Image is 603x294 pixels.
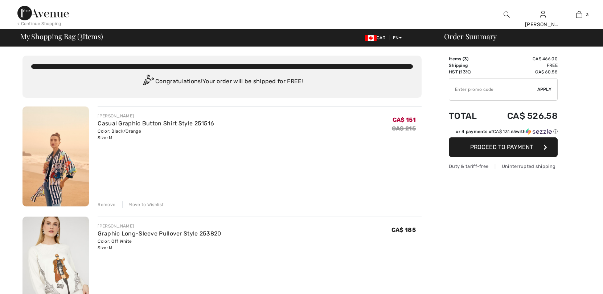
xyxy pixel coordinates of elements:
div: Congratulations! Your order will be shipped for FREE! [31,74,413,89]
td: Shipping [449,62,488,69]
span: CAD [365,35,389,40]
div: [PERSON_NAME] [98,113,214,119]
div: Duty & tariff-free | Uninterrupted shipping [449,163,558,170]
button: Proceed to Payment [449,137,558,157]
span: CA$ 131.65 [493,129,516,134]
div: Order Summary [435,33,599,40]
span: CA$ 151 [393,116,416,123]
img: Congratulation2.svg [141,74,155,89]
span: My Shopping Bag ( Items) [20,33,103,40]
span: EN [393,35,402,40]
img: 1ère Avenue [17,6,69,20]
div: Remove [98,201,115,208]
s: CA$ 215 [392,125,416,132]
td: CA$ 60.58 [488,69,558,75]
td: Items ( ) [449,56,488,62]
img: My Bag [576,10,582,19]
input: Promo code [449,78,537,100]
span: 3 [464,56,467,61]
span: 3 [586,11,588,18]
span: Apply [537,86,552,93]
a: 3 [561,10,597,19]
img: search the website [504,10,510,19]
td: Free [488,62,558,69]
a: Casual Graphic Button Shirt Style 251516 [98,120,214,127]
img: Casual Graphic Button Shirt Style 251516 [22,106,89,206]
div: Color: Off White Size: M [98,238,221,251]
span: Proceed to Payment [470,144,533,150]
div: [PERSON_NAME] [98,223,221,229]
a: Sign In [540,11,546,18]
td: CA$ 526.58 [488,104,558,128]
div: or 4 payments ofCA$ 131.65withSezzle Click to learn more about Sezzle [449,128,558,137]
td: Total [449,104,488,128]
img: My Info [540,10,546,19]
a: Graphic Long-Sleeve Pullover Style 253820 [98,230,221,237]
img: Sezzle [526,128,552,135]
iframe: Opens a widget where you can chat to one of our agents [557,272,596,290]
div: Move to Wishlist [122,201,164,208]
span: 3 [79,31,83,40]
img: Canadian Dollar [365,35,377,41]
div: or 4 payments of with [456,128,558,135]
div: Color: Black/Orange Size: M [98,128,214,141]
span: CA$ 185 [391,226,416,233]
td: HST (13%) [449,69,488,75]
td: CA$ 466.00 [488,56,558,62]
div: < Continue Shopping [17,20,61,27]
div: [PERSON_NAME] [525,21,561,28]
